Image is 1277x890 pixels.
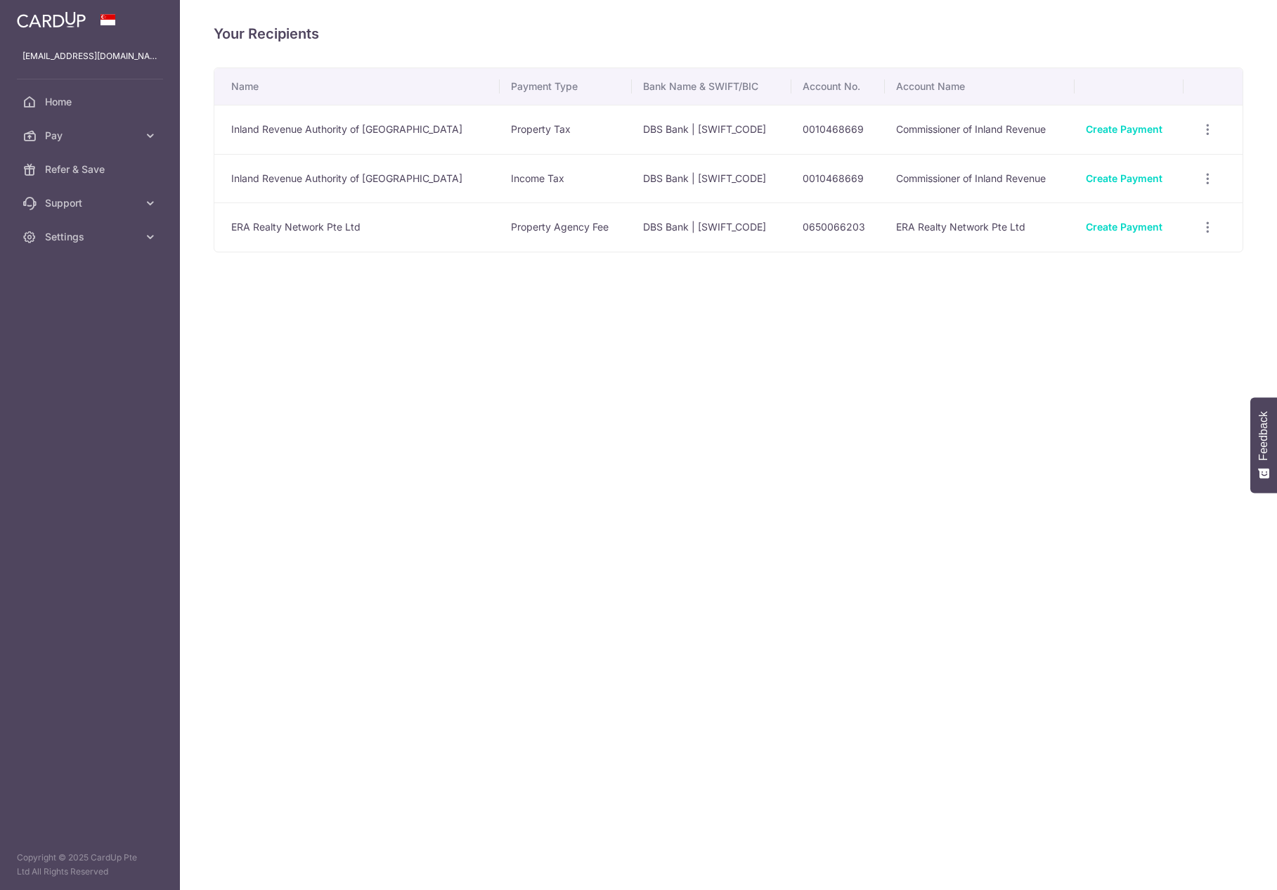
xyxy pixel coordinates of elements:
a: Create Payment [1086,123,1162,135]
td: Income Tax [500,154,632,203]
th: Bank Name & SWIFT/BIC [632,68,792,105]
span: Settings [45,230,138,244]
td: Inland Revenue Authority of [GEOGRAPHIC_DATA] [214,105,500,154]
th: Account Name [885,68,1074,105]
td: 0010468669 [791,154,885,203]
td: Commissioner of Inland Revenue [885,105,1074,154]
td: Property Tax [500,105,632,154]
span: Support [45,196,138,210]
a: Create Payment [1086,172,1162,184]
td: Property Agency Fee [500,202,632,252]
td: DBS Bank | [SWIFT_CODE] [632,105,792,154]
button: Feedback - Show survey [1250,397,1277,493]
td: Inland Revenue Authority of [GEOGRAPHIC_DATA] [214,154,500,203]
td: DBS Bank | [SWIFT_CODE] [632,202,792,252]
p: [EMAIL_ADDRESS][DOMAIN_NAME] [22,49,157,63]
td: ERA Realty Network Pte Ltd [885,202,1074,252]
h4: Your Recipients [214,22,1243,45]
td: ERA Realty Network Pte Ltd [214,202,500,252]
span: Home [45,95,138,109]
td: DBS Bank | [SWIFT_CODE] [632,154,792,203]
span: Feedback [1257,411,1270,460]
th: Account No. [791,68,885,105]
td: 0010468669 [791,105,885,154]
span: Refer & Save [45,162,138,176]
td: Commissioner of Inland Revenue [885,154,1074,203]
td: 0650066203 [791,202,885,252]
a: Create Payment [1086,221,1162,233]
img: CardUp [17,11,86,28]
span: Pay [45,129,138,143]
iframe: Opens a widget where you can find more information [1186,848,1263,883]
th: Name [214,68,500,105]
th: Payment Type [500,68,632,105]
